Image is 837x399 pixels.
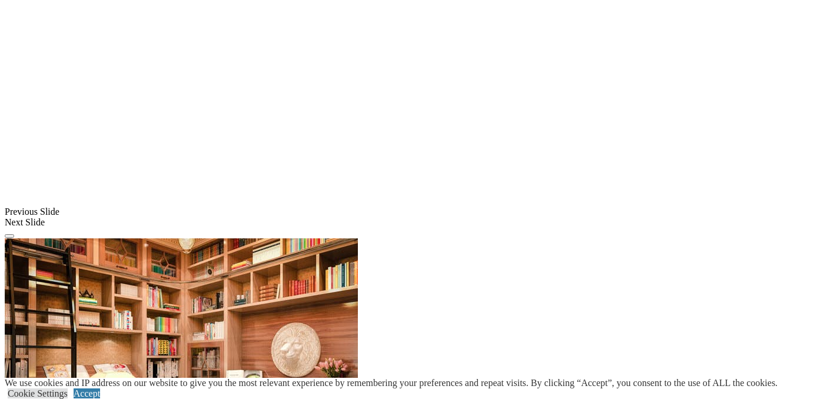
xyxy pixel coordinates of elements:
[5,378,778,388] div: We use cookies and IP address on our website to give you the most relevant experience by remember...
[5,217,832,228] div: Next Slide
[5,207,832,217] div: Previous Slide
[5,234,14,238] button: Click here to pause slide show
[74,388,100,398] a: Accept
[8,388,68,398] a: Cookie Settings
